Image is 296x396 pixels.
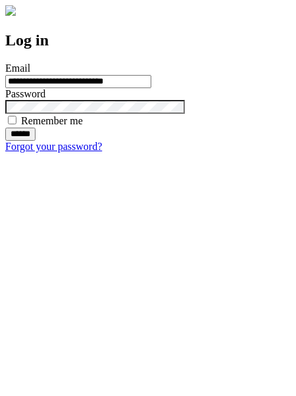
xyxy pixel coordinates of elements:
[5,141,102,152] a: Forgot your password?
[5,88,45,99] label: Password
[21,115,83,126] label: Remember me
[5,5,16,16] img: logo-4e3dc11c47720685a147b03b5a06dd966a58ff35d612b21f08c02c0306f2b779.png
[5,62,30,74] label: Email
[5,32,291,49] h2: Log in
